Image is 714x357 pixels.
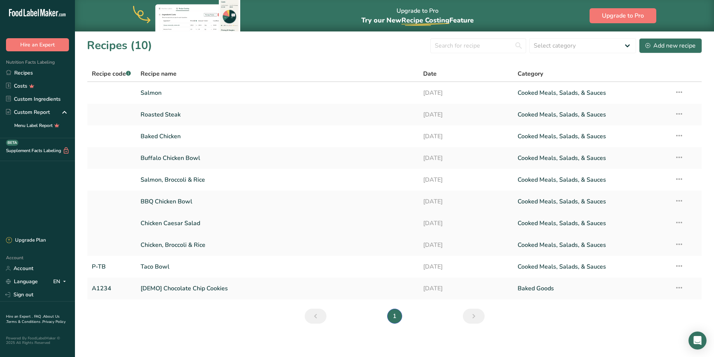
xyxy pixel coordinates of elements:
a: FAQ . [34,314,43,319]
a: Taco Bowl [141,259,415,275]
a: Buffalo Chicken Bowl [141,150,415,166]
a: Language [6,275,38,288]
a: Privacy Policy [42,319,66,324]
a: About Us . [6,314,60,324]
h1: Recipes (10) [87,37,152,54]
a: Cooked Meals, Salads, & Sauces [518,194,666,209]
a: Cooked Meals, Salads, & Sauces [518,85,666,101]
a: Chicken, Broccoli & Rice [141,237,415,253]
a: Cooked Meals, Salads, & Sauces [518,237,666,253]
span: Category [518,69,543,78]
span: Recipe Costing [401,16,449,25]
div: Open Intercom Messenger [689,332,707,350]
span: Recipe code [92,70,131,78]
a: Hire an Expert . [6,314,33,319]
div: Upgrade to Pro [361,0,474,31]
a: [DATE] [423,215,509,231]
a: Baked Chicken [141,128,415,144]
span: Try our New Feature [361,16,474,25]
a: [DATE] [423,237,509,253]
a: [DATE] [423,281,509,296]
a: [DATE] [423,85,509,101]
div: EN [53,277,69,286]
div: Custom Report [6,108,50,116]
span: Upgrade to Pro [602,11,644,20]
div: Upgrade Plan [6,237,46,244]
a: Salmon, Broccoli & Rice [141,172,415,188]
span: Date [423,69,437,78]
a: [DATE] [423,128,509,144]
a: Terms & Conditions . [6,319,42,324]
a: P-TB [92,259,132,275]
button: Add new recipe [639,38,702,53]
div: BETA [6,140,18,146]
a: [DATE] [423,194,509,209]
span: Recipe name [141,69,177,78]
a: BBQ Chicken Bowl [141,194,415,209]
a: Salmon [141,85,415,101]
a: [DATE] [423,259,509,275]
a: Next page [463,309,485,324]
a: Cooked Meals, Salads, & Sauces [518,107,666,122]
a: Previous page [305,309,326,324]
a: Baked Goods [518,281,666,296]
a: Cooked Meals, Salads, & Sauces [518,215,666,231]
a: Cooked Meals, Salads, & Sauces [518,259,666,275]
a: Cooked Meals, Salads, & Sauces [518,172,666,188]
a: Chicken Caesar Salad [141,215,415,231]
input: Search for recipe [430,38,526,53]
a: Cooked Meals, Salads, & Sauces [518,128,666,144]
a: A1234 [92,281,132,296]
a: [DATE] [423,172,509,188]
a: [DEMO] Chocolate Chip Cookies [141,281,415,296]
div: Powered By FoodLabelMaker © 2025 All Rights Reserved [6,336,69,345]
button: Upgrade to Pro [590,8,656,23]
a: Roasted Steak [141,107,415,122]
div: Add new recipe [645,41,696,50]
button: Hire an Expert [6,38,69,51]
a: [DATE] [423,150,509,166]
a: [DATE] [423,107,509,122]
a: Cooked Meals, Salads, & Sauces [518,150,666,166]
